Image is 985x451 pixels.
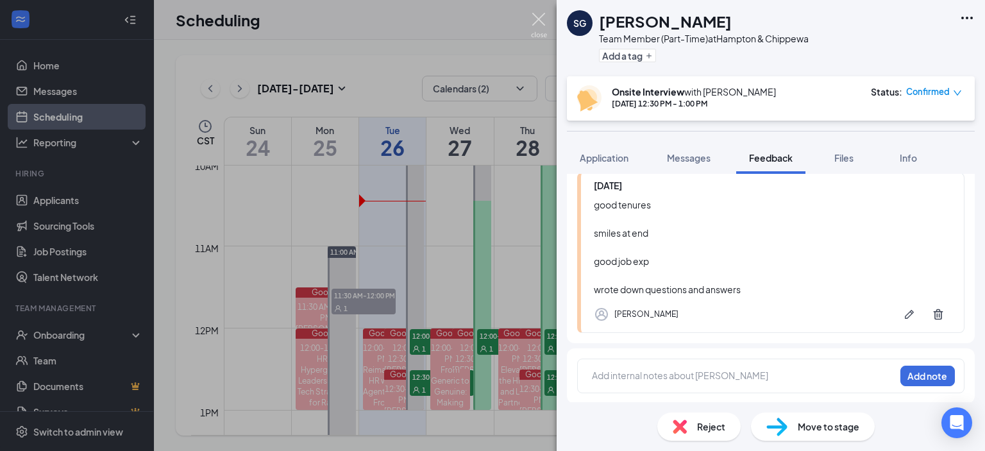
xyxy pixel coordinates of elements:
[599,10,732,32] h1: [PERSON_NAME]
[697,420,725,434] span: Reject
[834,152,854,164] span: Files
[932,308,945,321] svg: Trash
[953,89,962,98] span: down
[599,49,656,62] button: PlusAdd a tag
[612,98,776,109] div: [DATE] 12:30 PM - 1:00 PM
[573,17,586,30] div: SG
[612,85,776,98] div: with [PERSON_NAME]
[594,198,951,296] div: good tenures smiles at end good job exp wrote down questions and answers
[941,407,972,438] div: Open Intercom Messenger
[599,32,809,45] div: Team Member (Part-Time) at Hampton & Chippewa
[798,420,859,434] span: Move to stage
[594,180,622,191] span: [DATE]
[645,52,653,60] svg: Plus
[614,308,678,321] div: [PERSON_NAME]
[959,10,975,26] svg: Ellipses
[925,302,951,327] button: Trash
[906,85,950,98] span: Confirmed
[871,85,902,98] div: Status :
[900,152,917,164] span: Info
[667,152,711,164] span: Messages
[900,366,955,386] button: Add note
[897,302,922,327] button: Pen
[903,308,916,321] svg: Pen
[612,86,684,98] b: Onsite Interview
[749,152,793,164] span: Feedback
[580,152,628,164] span: Application
[594,307,609,322] svg: Profile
